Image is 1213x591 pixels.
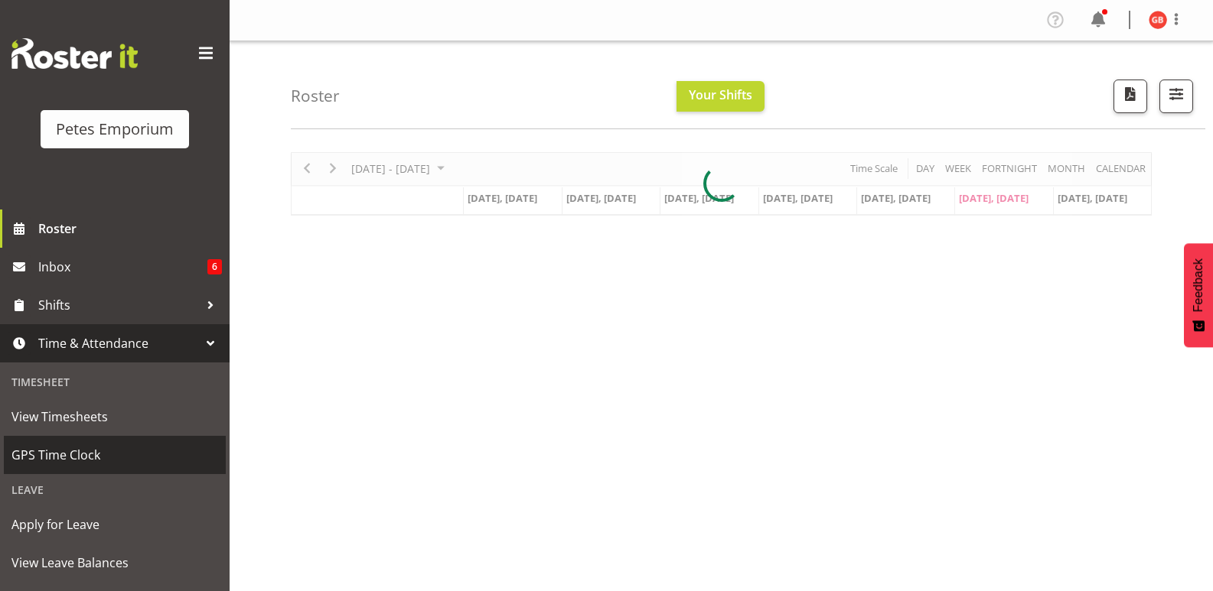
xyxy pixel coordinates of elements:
span: Roster [38,217,222,240]
span: Your Shifts [689,86,752,103]
a: View Timesheets [4,398,226,436]
span: Shifts [38,294,199,317]
span: View Leave Balances [11,551,218,574]
button: Your Shifts [677,81,765,112]
span: 6 [207,259,222,274]
span: View Timesheets [11,405,218,428]
img: Rosterit website logo [11,38,138,69]
img: gillian-byford11184.jpg [1149,11,1167,29]
div: Timesheet [4,366,226,398]
a: View Leave Balances [4,544,226,582]
a: GPS Time Clock [4,436,226,474]
span: Feedback [1192,258,1205,312]
span: Inbox [38,255,207,278]
div: Petes Emporium [56,118,174,141]
span: Apply for Leave [11,513,218,536]
span: GPS Time Clock [11,443,218,466]
div: Leave [4,474,226,505]
button: Feedback - Show survey [1184,243,1213,347]
h4: Roster [291,87,340,105]
span: Time & Attendance [38,332,199,355]
a: Apply for Leave [4,505,226,544]
button: Filter Shifts [1159,80,1193,113]
button: Download a PDF of the roster according to the set date range. [1114,80,1147,113]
